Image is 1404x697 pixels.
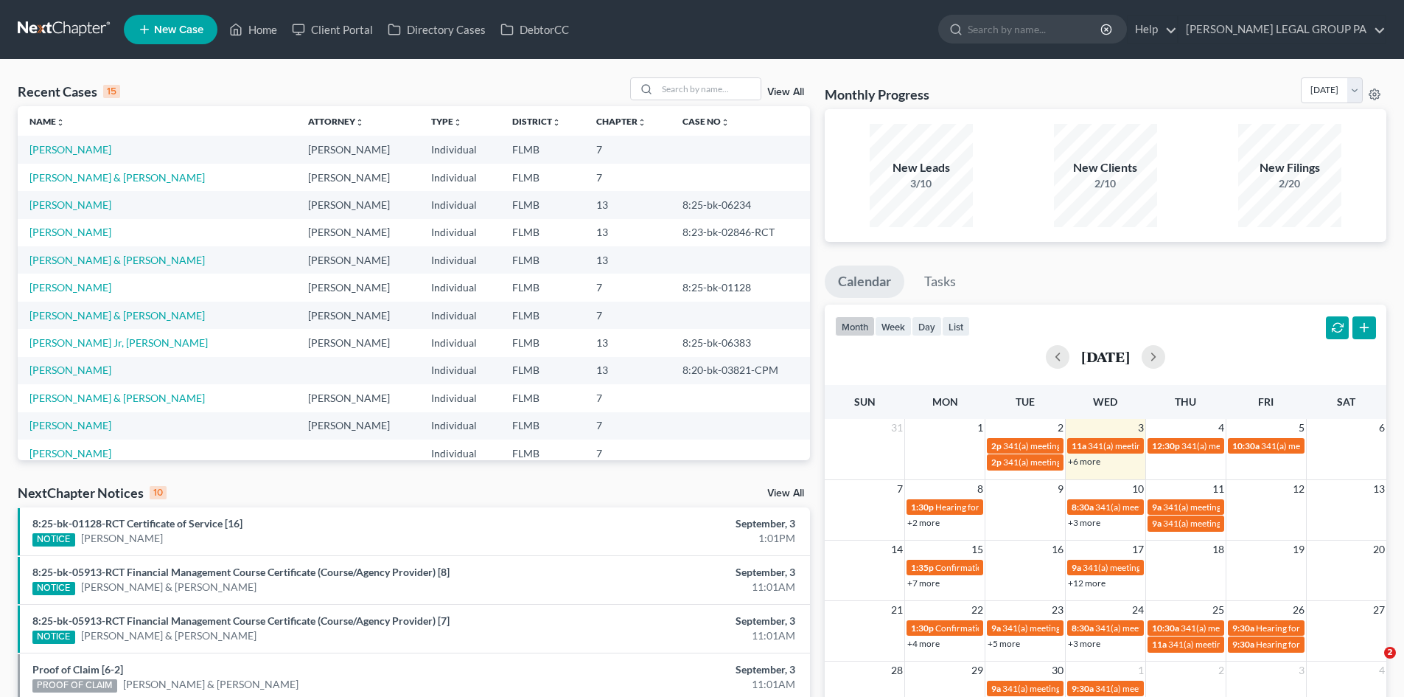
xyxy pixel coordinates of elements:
span: 14 [890,541,904,558]
span: 341(a) meeting for [PERSON_NAME] & [PERSON_NAME] [1083,562,1303,573]
a: +5 more [988,638,1020,649]
td: Individual [419,329,500,356]
a: +6 more [1068,456,1100,467]
td: [PERSON_NAME] [296,136,419,163]
span: 9a [1152,502,1162,513]
span: 12:30p [1152,440,1180,451]
span: 341(a) meeting for [PERSON_NAME] [1163,518,1305,529]
span: 9:30a [1232,639,1254,650]
span: 11 [1211,480,1226,498]
span: 341(a) meeting for [PERSON_NAME] [1181,623,1323,634]
td: 7 [584,302,671,329]
td: [PERSON_NAME] [296,329,419,356]
td: 13 [584,191,671,218]
iframe: Intercom live chat [1354,647,1389,682]
span: 12 [1291,480,1306,498]
a: Typeunfold_more [431,116,462,127]
td: FLMB [500,412,584,440]
span: 26 [1291,601,1306,619]
span: 24 [1131,601,1145,619]
span: 341(a) meeting for [PERSON_NAME] & [PERSON_NAME] [1088,440,1308,451]
span: 341(a) meeting for [PERSON_NAME] [1095,683,1237,694]
span: 23 [1050,601,1065,619]
span: 341(a) meeting for [PERSON_NAME] [1002,623,1145,634]
td: FLMB [500,302,584,329]
td: 8:25-bk-01128 [671,274,810,301]
td: FLMB [500,440,584,467]
td: 13 [584,246,671,274]
a: Help [1128,16,1177,43]
a: [PERSON_NAME] [29,447,111,460]
span: 18 [1211,541,1226,558]
a: [PERSON_NAME] Jr, [PERSON_NAME] [29,336,208,349]
div: New Clients [1054,159,1157,176]
span: 17 [1131,541,1145,558]
td: [PERSON_NAME] [296,246,419,274]
i: unfold_more [721,118,730,127]
div: 11:01AM [551,677,795,692]
span: Hearing for [PERSON_NAME] [935,502,1050,513]
td: FLMB [500,191,584,218]
a: View All [767,488,804,499]
span: 2 [1384,647,1396,659]
div: 2/20 [1238,176,1341,191]
span: 25 [1211,601,1226,619]
span: 1:35p [911,562,934,573]
td: Individual [419,164,500,191]
i: unfold_more [355,118,364,127]
td: 8:25-bk-06383 [671,329,810,356]
a: View All [767,87,804,97]
span: 9a [991,683,1001,694]
td: [PERSON_NAME] [296,191,419,218]
button: list [942,316,970,336]
a: Nameunfold_more [29,116,65,127]
a: Districtunfold_more [512,116,561,127]
a: [PERSON_NAME] [29,419,111,431]
a: [PERSON_NAME] [29,226,111,238]
td: 13 [584,357,671,384]
a: [PERSON_NAME] & [PERSON_NAME] [29,309,205,322]
span: 3 [1136,419,1145,437]
td: Individual [419,274,500,301]
td: Individual [419,357,500,384]
a: Tasks [911,266,969,298]
span: 341(a) meeting for [PERSON_NAME] & [PERSON_NAME] [1003,440,1223,451]
td: [PERSON_NAME] [296,302,419,329]
span: 22 [970,601,985,619]
span: Wed [1093,395,1117,408]
td: 7 [584,274,671,301]
a: [PERSON_NAME] [29,143,111,156]
input: Search by name... [968,15,1103,43]
div: New Filings [1238,159,1341,176]
button: month [835,316,875,336]
span: 341(a) meeting for [PERSON_NAME] [1168,639,1310,650]
span: 19 [1291,541,1306,558]
a: [PERSON_NAME] LEGAL GROUP PA [1178,16,1386,43]
span: 31 [890,419,904,437]
td: FLMB [500,136,584,163]
span: Thu [1175,395,1196,408]
span: 30 [1050,662,1065,679]
span: 1 [976,419,985,437]
td: FLMB [500,164,584,191]
td: 7 [584,164,671,191]
td: [PERSON_NAME] [296,164,419,191]
a: Case Nounfold_more [682,116,730,127]
a: Home [222,16,284,43]
td: 7 [584,440,671,467]
td: Individual [419,440,500,467]
a: [PERSON_NAME] [29,364,111,376]
div: New Leads [870,159,973,176]
td: FLMB [500,274,584,301]
td: Individual [419,412,500,440]
a: [PERSON_NAME] & [PERSON_NAME] [29,171,205,184]
div: 15 [103,85,120,98]
td: Individual [419,136,500,163]
span: 9:30a [1232,623,1254,634]
span: 10:30a [1152,623,1179,634]
a: +3 more [1068,638,1100,649]
i: unfold_more [552,118,561,127]
div: NOTICE [32,582,75,595]
td: FLMB [500,329,584,356]
button: day [912,316,942,336]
